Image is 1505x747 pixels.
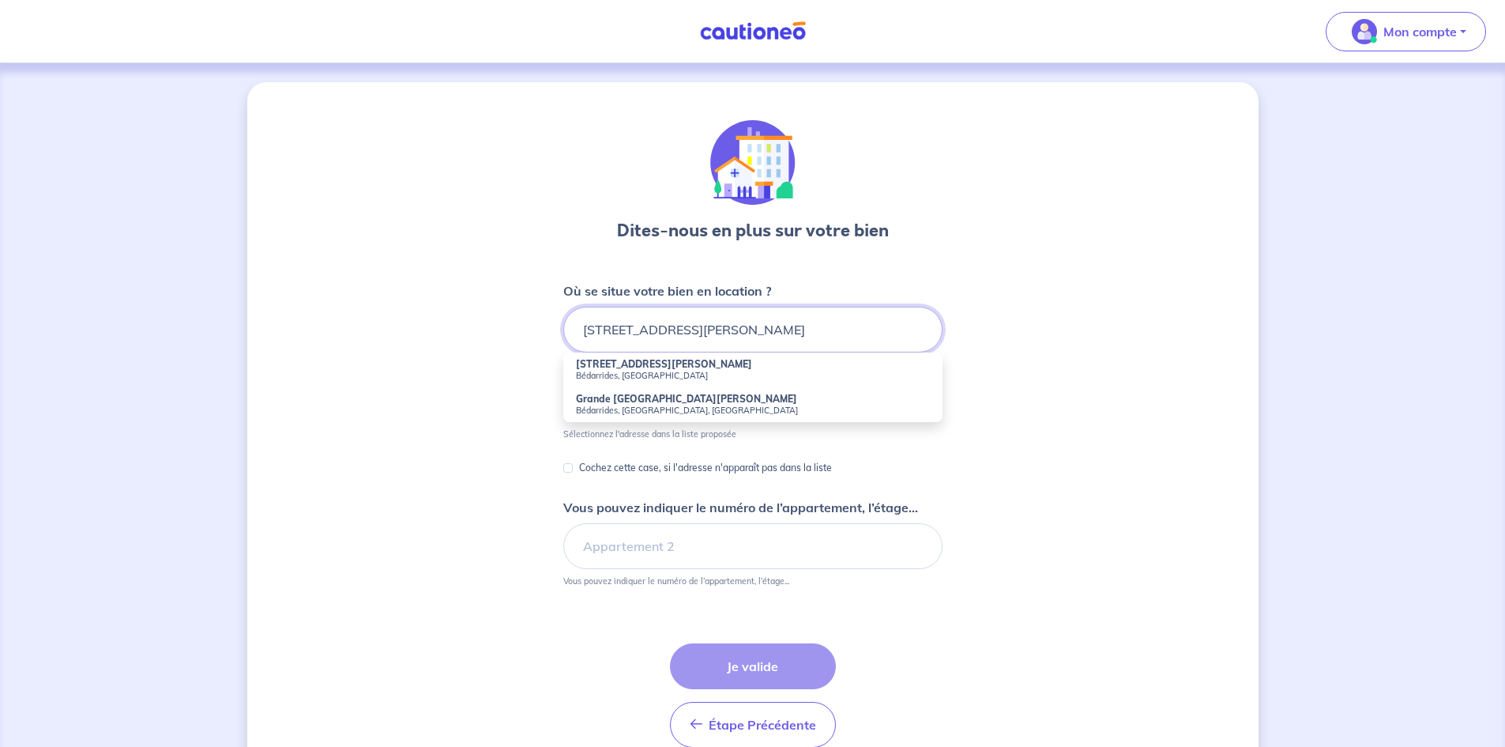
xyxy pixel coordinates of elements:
[563,307,943,353] input: 2 rue de paris, 59000 lille
[710,120,796,206] img: illu_houses.svg
[576,370,930,381] small: Bédarrides, [GEOGRAPHIC_DATA]
[576,405,930,416] small: Bédarrides, [GEOGRAPHIC_DATA], [GEOGRAPHIC_DATA]
[576,393,797,405] strong: Grande [GEOGRAPHIC_DATA][PERSON_NAME]
[1383,22,1457,41] p: Mon compte
[617,218,889,243] h3: Dites-nous en plus sur votre bien
[563,498,918,517] p: Vous pouvez indiquer le numéro de l’appartement, l’étage...
[1352,19,1377,44] img: illu_account_valid_menu.svg
[694,21,812,41] img: Cautioneo
[576,358,752,370] strong: [STREET_ADDRESS][PERSON_NAME]
[709,717,816,733] span: Étape Précédente
[563,428,736,440] p: Sélectionnez l'adresse dans la liste proposée
[563,281,771,300] p: Où se situe votre bien en location ?
[563,523,943,569] input: Appartement 2
[563,575,789,587] p: Vous pouvez indiquer le numéro de l’appartement, l’étage...
[1326,12,1486,51] button: illu_account_valid_menu.svgMon compte
[579,458,832,477] p: Cochez cette case, si l'adresse n'apparaît pas dans la liste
